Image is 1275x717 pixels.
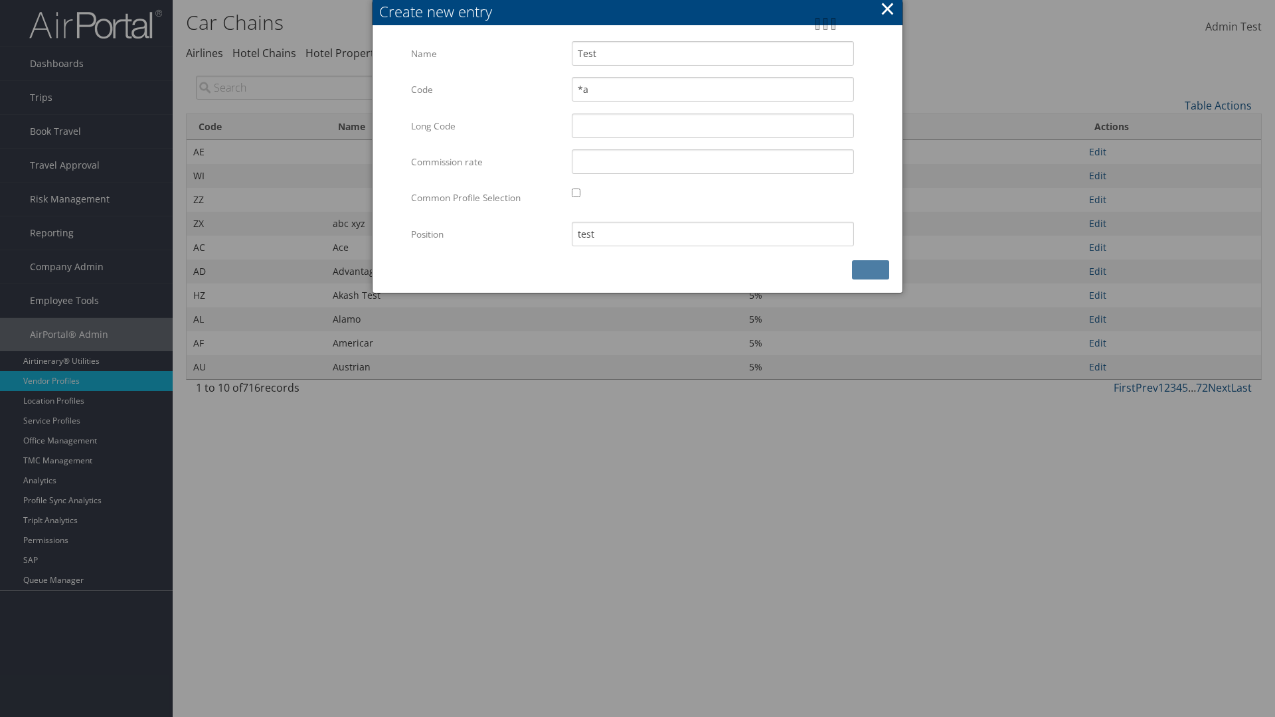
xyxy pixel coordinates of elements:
label: Name [411,41,562,66]
div: Create new entry [379,1,902,22]
label: Common Profile Selection [411,185,562,210]
label: Long Code [411,114,562,139]
label: Position [411,222,562,247]
label: Commission rate [411,149,562,175]
label: Code [411,77,562,102]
